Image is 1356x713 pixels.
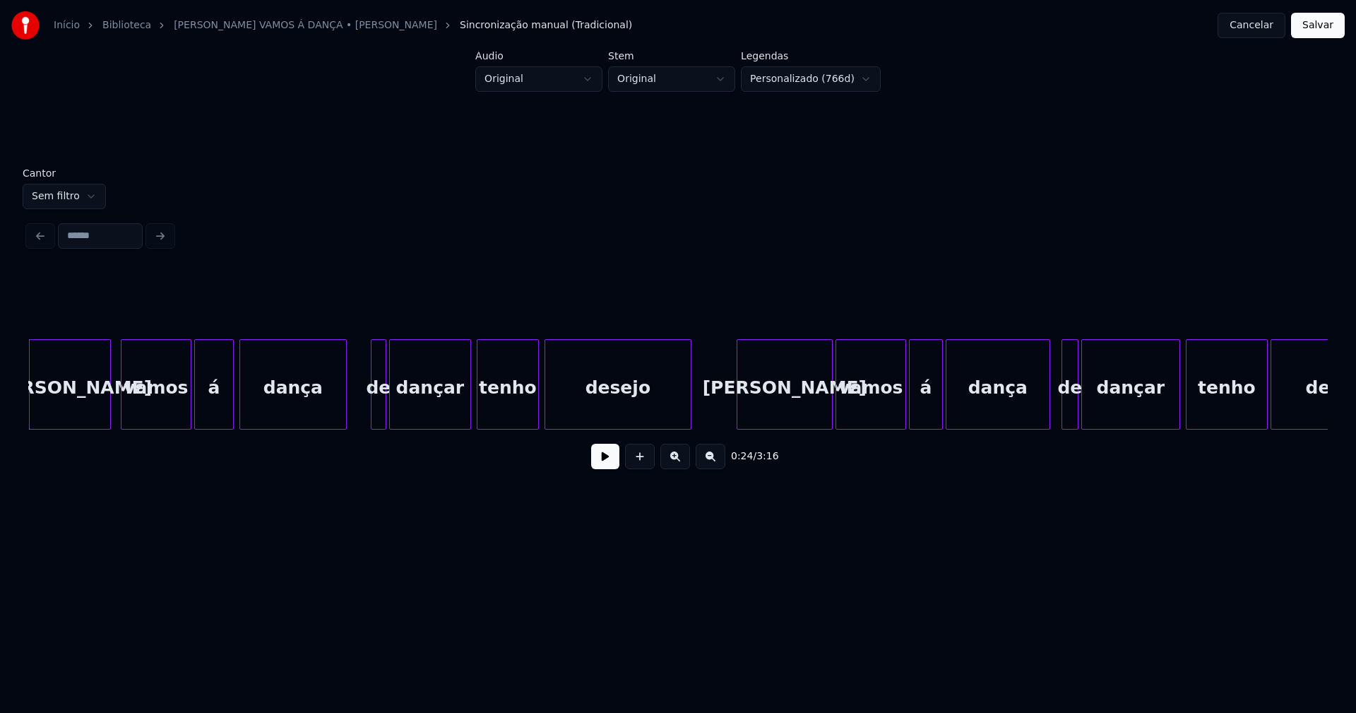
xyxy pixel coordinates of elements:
[23,168,106,178] label: Cantor
[460,18,632,33] span: Sincronização manual (Tradicional)
[102,18,151,33] a: Biblioteca
[1218,13,1285,38] button: Cancelar
[54,18,80,33] a: Início
[741,51,881,61] label: Legendas
[11,11,40,40] img: youka
[475,51,602,61] label: Áudio
[731,449,753,464] span: 0:24
[174,18,437,33] a: [PERSON_NAME] VAMOS Á DANÇA • [PERSON_NAME]
[756,449,778,464] span: 3:16
[731,449,765,464] div: /
[54,18,632,33] nav: breadcrumb
[608,51,735,61] label: Stem
[1291,13,1345,38] button: Salvar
